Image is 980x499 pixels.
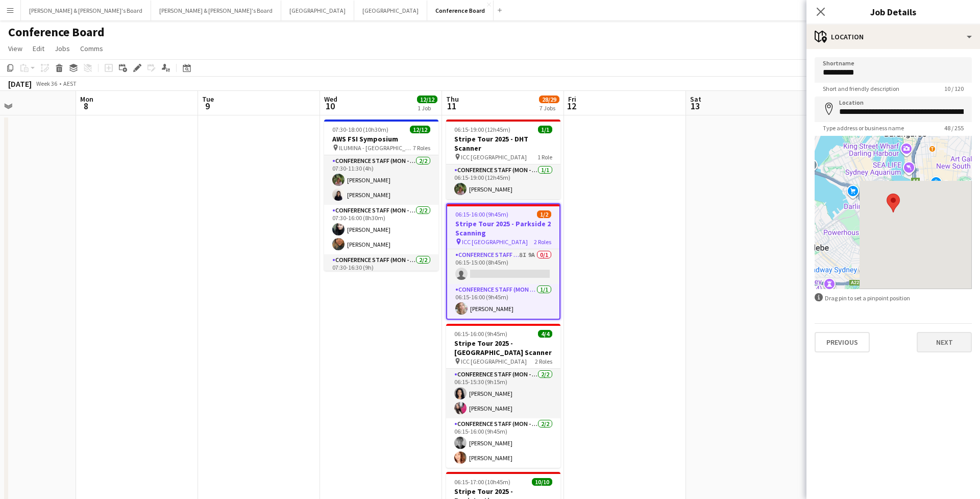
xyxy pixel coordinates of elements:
[454,478,510,486] span: 06:15-17:00 (10h45m)
[8,44,22,53] span: View
[936,85,972,92] span: 10 / 120
[446,418,560,468] app-card-role: Conference Staff (Mon - Fri)2/206:15-16:00 (9h45m)[PERSON_NAME][PERSON_NAME]
[323,100,337,112] span: 10
[281,1,354,20] button: [GEOGRAPHIC_DATA]
[202,94,214,104] span: Tue
[537,153,552,161] span: 1 Role
[446,369,560,418] app-card-role: Conference Staff (Mon - Fri)2/206:15-15:30 (9h15m)[PERSON_NAME][PERSON_NAME]
[917,332,972,352] button: Next
[29,42,48,55] a: Edit
[324,254,438,304] app-card-role: Conference Staff (Mon - Fri)2/207:30-16:30 (9h)
[324,94,337,104] span: Wed
[151,1,281,20] button: [PERSON_NAME] & [PERSON_NAME]'s Board
[539,96,559,103] span: 28/29
[79,100,93,112] span: 8
[461,358,527,365] span: ICC [GEOGRAPHIC_DATA]
[324,134,438,144] h3: AWS FSI Symposium
[201,100,214,112] span: 9
[446,94,459,104] span: Thu
[455,210,508,218] span: 06:15-16:00 (9h45m)
[339,144,413,152] span: ILUMINA - [GEOGRAPHIC_DATA]
[815,85,908,92] span: Short and friendly description
[447,284,559,319] app-card-role: Conference Staff (Mon - Fri)1/106:15-16:00 (9h45m)[PERSON_NAME]
[8,79,32,89] div: [DATE]
[51,42,74,55] a: Jobs
[4,42,27,55] a: View
[806,25,980,49] div: Location
[537,210,551,218] span: 1/2
[418,104,437,112] div: 1 Job
[34,80,59,87] span: Week 36
[534,238,551,246] span: 2 Roles
[535,358,552,365] span: 2 Roles
[446,339,560,357] h3: Stripe Tour 2025 - [GEOGRAPHIC_DATA] Scanner
[33,44,44,53] span: Edit
[324,120,438,271] app-job-card: 07:30-18:00 (10h30m)12/12AWS FSI Symposium ILUMINA - [GEOGRAPHIC_DATA]7 RolesConference Staff (Mo...
[446,324,560,468] app-job-card: 06:15-16:00 (9h45m)4/4Stripe Tour 2025 - [GEOGRAPHIC_DATA] Scanner ICC [GEOGRAPHIC_DATA]2 RolesCo...
[324,155,438,205] app-card-role: Conference Staff (Mon - Fri)2/207:30-11:30 (4h)[PERSON_NAME][PERSON_NAME]
[446,164,560,199] app-card-role: Conference Staff (Mon - Fri)1/106:15-19:00 (12h45m)[PERSON_NAME]
[568,94,576,104] span: Fri
[540,104,559,112] div: 7 Jobs
[410,126,430,133] span: 12/12
[446,120,560,199] app-job-card: 06:15-19:00 (12h45m)1/1Stripe Tour 2025 - DHT Scanner ICC [GEOGRAPHIC_DATA]1 RoleConference Staff...
[690,94,701,104] span: Sat
[354,1,427,20] button: [GEOGRAPHIC_DATA]
[8,25,105,40] h1: Conference Board
[413,144,430,152] span: 7 Roles
[324,205,438,254] app-card-role: Conference Staff (Mon - Fri)2/207:30-16:00 (8h30m)[PERSON_NAME][PERSON_NAME]
[815,332,870,352] button: Previous
[447,219,559,237] h3: Stripe Tour 2025 - Parkside 2 Scanning
[80,94,93,104] span: Mon
[815,124,912,132] span: Type address or business name
[445,100,459,112] span: 11
[454,126,510,133] span: 06:15-19:00 (12h45m)
[462,238,528,246] span: ICC [GEOGRAPHIC_DATA]
[21,1,151,20] button: [PERSON_NAME] & [PERSON_NAME]'s Board
[417,96,437,103] span: 12/12
[538,126,552,133] span: 1/1
[567,100,576,112] span: 12
[80,44,103,53] span: Comms
[689,100,701,112] span: 13
[446,203,560,320] app-job-card: 06:15-16:00 (9h45m)1/2Stripe Tour 2025 - Parkside 2 Scanning ICC [GEOGRAPHIC_DATA]2 RolesConferen...
[538,330,552,338] span: 4/4
[815,293,972,303] div: Drag pin to set a pinpoint position
[806,5,980,18] h3: Job Details
[446,134,560,153] h3: Stripe Tour 2025 - DHT Scanner
[936,124,972,132] span: 48 / 255
[332,126,388,133] span: 07:30-18:00 (10h30m)
[454,330,507,338] span: 06:15-16:00 (9h45m)
[76,42,107,55] a: Comms
[461,153,527,161] span: ICC [GEOGRAPHIC_DATA]
[427,1,494,20] button: Conference Board
[447,249,559,284] app-card-role: Conference Staff (Mon - Fri)8I9A0/106:15-15:00 (8h45m)
[55,44,70,53] span: Jobs
[63,80,77,87] div: AEST
[532,478,552,486] span: 10/10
